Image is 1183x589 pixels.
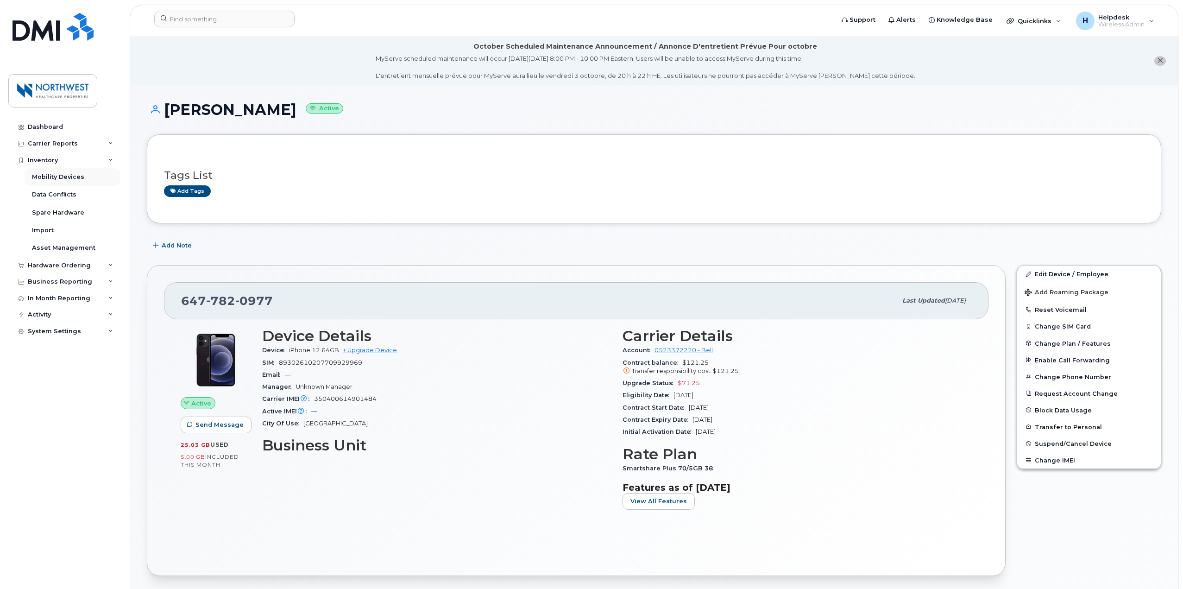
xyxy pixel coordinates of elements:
[195,420,244,429] span: Send Message
[632,367,711,374] span: Transfer responsibility cost
[1035,440,1112,447] span: Suspend/Cancel Device
[623,328,972,344] h3: Carrier Details
[692,416,712,423] span: [DATE]
[1017,352,1161,368] button: Enable Call Forwarding
[343,347,397,354] a: + Upgrade Device
[262,420,303,427] span: City Of Use
[181,294,273,308] span: 647
[1035,340,1111,347] span: Change Plan / Features
[306,103,343,114] small: Active
[473,42,817,51] div: October Scheduled Maintenance Announcement / Annonce D'entretient Prévue Pour octobre
[303,420,368,427] span: [GEOGRAPHIC_DATA]
[623,392,673,399] span: Eligibility Date
[262,328,611,344] h3: Device Details
[285,371,291,378] span: —
[181,454,205,460] span: 5.00 GB
[623,428,696,435] span: Initial Activation Date
[623,380,678,386] span: Upgrade Status
[147,237,200,254] button: Add Note
[1017,266,1161,282] a: Edit Device / Employee
[206,294,235,308] span: 782
[191,399,211,408] span: Active
[623,446,972,462] h3: Rate Plan
[1017,402,1161,418] button: Block Data Usage
[181,442,210,448] span: 25.03 GB
[188,332,244,388] img: iPhone_12.jpg
[630,497,687,506] span: View All Features
[262,347,289,354] span: Device
[1035,356,1110,363] span: Enable Call Forwarding
[311,408,317,415] span: —
[162,241,192,250] span: Add Note
[1017,335,1161,352] button: Change Plan / Features
[147,101,1161,118] h1: [PERSON_NAME]
[1017,301,1161,318] button: Reset Voicemail
[1017,282,1161,301] button: Add Roaming Package
[262,437,611,454] h3: Business Unit
[289,347,339,354] span: iPhone 12 64GB
[623,359,682,366] span: Contract balance
[623,347,654,354] span: Account
[262,395,314,402] span: Carrier IMEI
[164,185,211,197] a: Add tags
[623,482,972,493] h3: Features as of [DATE]
[654,347,713,354] a: 0523372220 - Bell
[623,493,695,510] button: View All Features
[673,392,693,399] span: [DATE]
[902,297,945,304] span: Last updated
[1017,435,1161,452] button: Suspend/Cancel Device
[262,383,296,390] span: Manager
[296,383,352,390] span: Unknown Manager
[1154,56,1166,66] button: close notification
[376,54,915,80] div: MyServe scheduled maintenance will occur [DATE][DATE] 8:00 PM - 10:00 PM Eastern. Users will be u...
[164,170,1144,181] h3: Tags List
[235,294,273,308] span: 0977
[262,408,311,415] span: Active IMEI
[262,359,279,366] span: SIM
[1017,418,1161,435] button: Transfer to Personal
[181,453,239,469] span: included this month
[1017,368,1161,385] button: Change Phone Number
[1017,452,1161,469] button: Change IMEI
[945,297,966,304] span: [DATE]
[279,359,362,366] span: 89302610207709929969
[1017,385,1161,402] button: Request Account Change
[262,371,285,378] span: Email
[696,428,716,435] span: [DATE]
[1025,289,1108,298] span: Add Roaming Package
[314,395,377,402] span: 350400614901484
[623,465,718,472] span: Smartshare Plus 70/5GB 36
[623,416,692,423] span: Contract Expiry Date
[712,367,739,374] span: $121.25
[678,380,700,386] span: $71.25
[623,359,972,376] span: $121.25
[210,441,229,448] span: used
[689,404,709,411] span: [DATE]
[1017,318,1161,335] button: Change SIM Card
[623,404,689,411] span: Contract Start Date
[181,417,252,433] button: Send Message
